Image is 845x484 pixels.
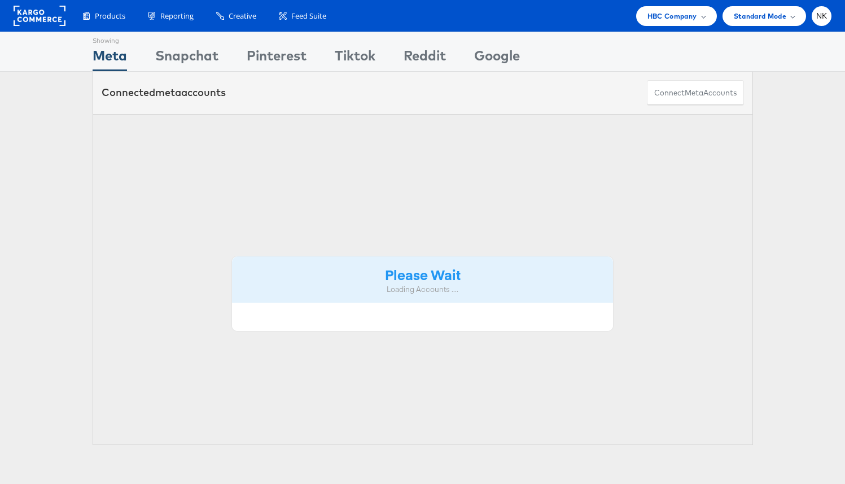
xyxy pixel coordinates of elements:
div: Pinterest [247,46,307,71]
div: Reddit [404,46,446,71]
span: HBC Company [647,10,697,22]
span: meta [155,86,181,99]
span: Products [95,11,125,21]
button: ConnectmetaAccounts [647,80,744,106]
strong: Please Wait [385,265,461,284]
div: Meta [93,46,127,71]
div: Connected accounts [102,85,226,100]
span: Creative [229,11,256,21]
div: Snapchat [155,46,218,71]
div: Loading Accounts .... [240,284,605,295]
div: Tiktok [335,46,375,71]
span: Reporting [160,11,194,21]
div: Showing [93,32,127,46]
span: NK [816,12,828,20]
span: Feed Suite [291,11,326,21]
div: Google [474,46,520,71]
span: Standard Mode [734,10,786,22]
span: meta [685,88,703,98]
